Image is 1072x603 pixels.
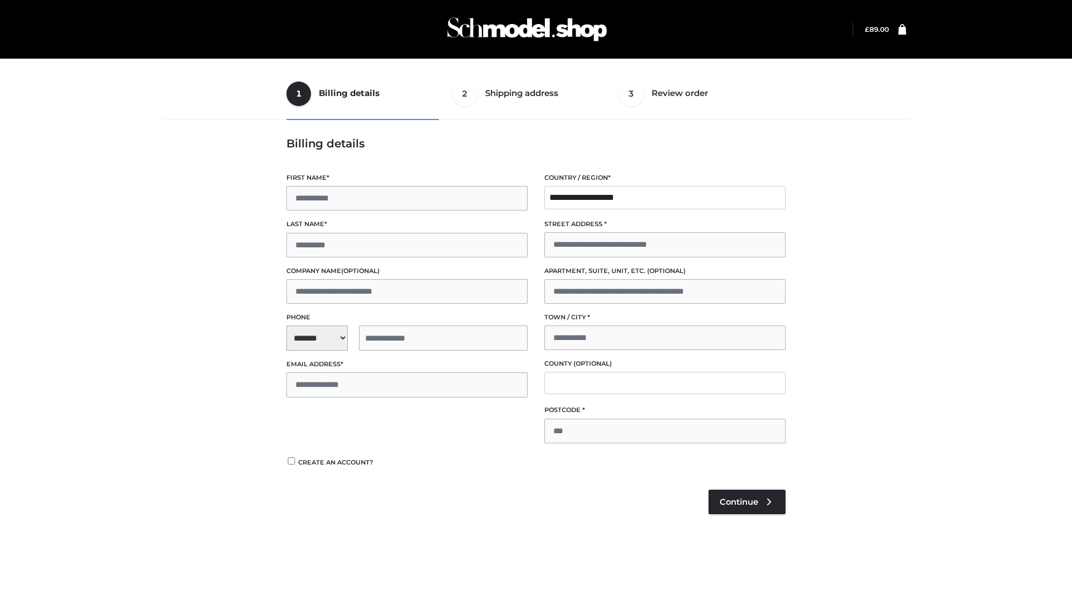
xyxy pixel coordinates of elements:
[286,457,296,465] input: Create an account?
[286,219,528,229] label: Last name
[865,25,889,33] a: £89.00
[286,266,528,276] label: Company name
[720,497,758,507] span: Continue
[286,359,528,370] label: Email address
[286,137,786,150] h3: Billing details
[341,267,380,275] span: (optional)
[544,266,786,276] label: Apartment, suite, unit, etc.
[544,405,786,415] label: Postcode
[544,358,786,369] label: County
[286,312,528,323] label: Phone
[709,490,786,514] a: Continue
[286,173,528,183] label: First name
[443,7,611,51] img: Schmodel Admin 964
[544,173,786,183] label: Country / Region
[865,25,869,33] span: £
[544,312,786,323] label: Town / City
[544,219,786,229] label: Street address
[298,458,374,466] span: Create an account?
[647,267,686,275] span: (optional)
[865,25,889,33] bdi: 89.00
[573,360,612,367] span: (optional)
